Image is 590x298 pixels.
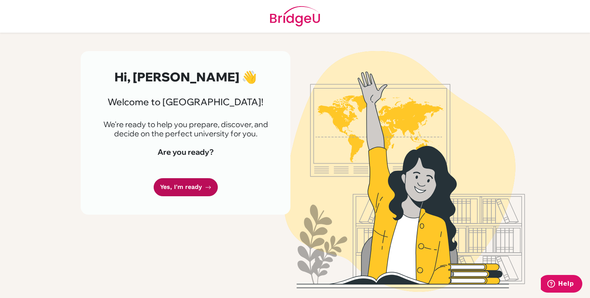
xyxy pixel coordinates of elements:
a: Yes, I'm ready [154,178,218,196]
h4: Are you ready? [99,147,272,157]
p: We're ready to help you prepare, discover, and decide on the perfect university for you. [99,120,272,138]
iframe: Opens a widget where you can find more information [541,275,582,294]
h3: Welcome to [GEOGRAPHIC_DATA]! [99,96,272,108]
h2: Hi, [PERSON_NAME] 👋 [99,70,272,84]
